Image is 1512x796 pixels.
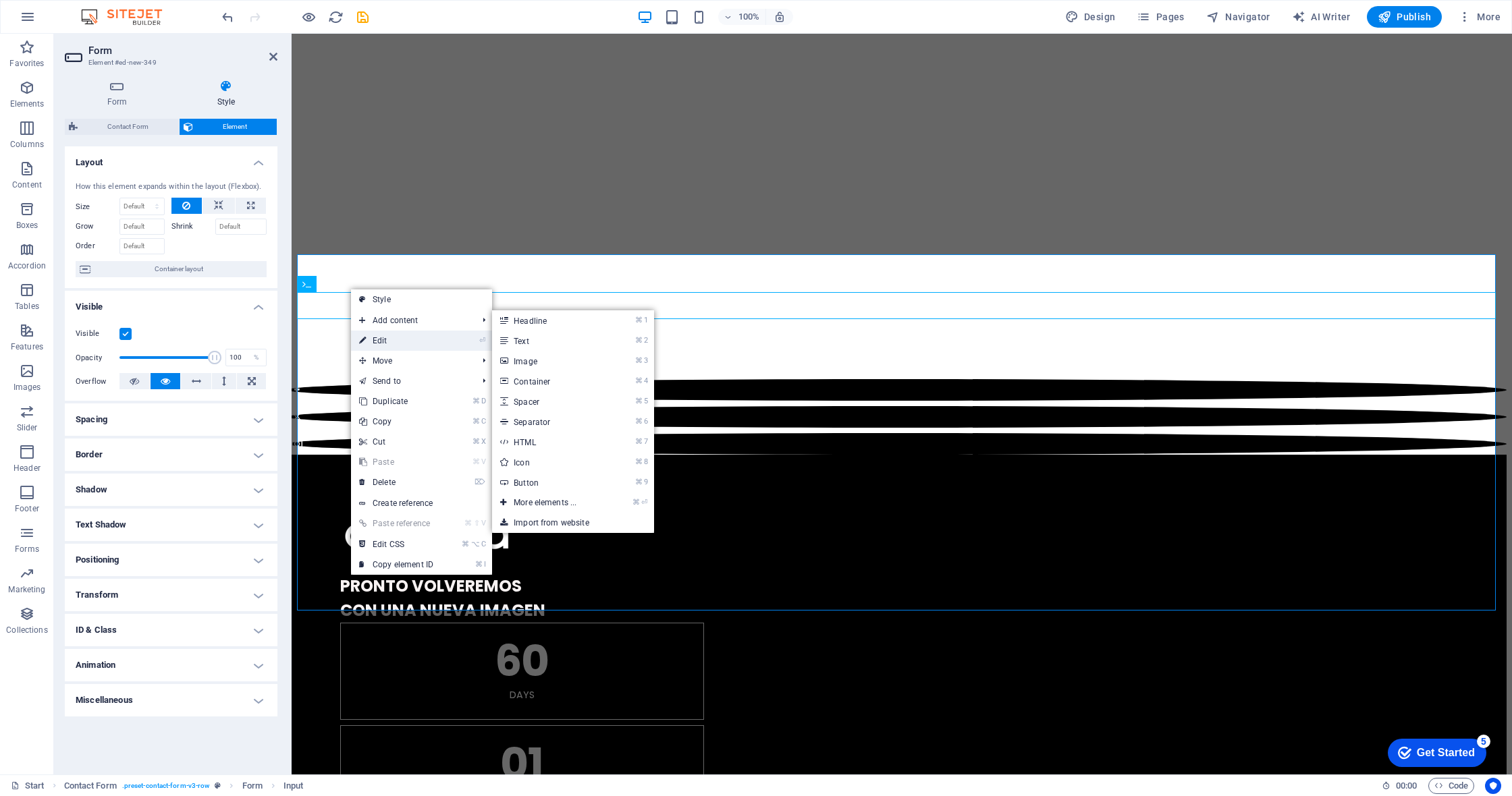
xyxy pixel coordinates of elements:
[738,9,760,25] h6: 100%
[65,438,277,471] h4: Border
[481,397,485,405] i: D
[1060,6,1121,28] button: Design
[82,119,175,135] span: Contact Form
[11,778,45,794] a: Click to cancel selection. Double-click to open Pages
[65,509,277,541] h4: Text Shadow
[474,519,480,528] i: ⇧
[354,9,371,25] button: save
[175,80,277,108] h4: Style
[15,301,39,312] p: Tables
[644,417,647,426] i: 6
[492,331,603,351] a: ⌘2Text
[78,9,179,25] img: Editor Logo
[644,397,647,405] i: 5
[351,493,492,513] a: Create reference
[220,9,236,25] i: Undo: Change email text (Ctrl+Z)
[76,181,267,193] div: How this element expands within the layout (Flexbox).
[17,422,38,433] p: Slider
[65,80,175,108] h4: Form
[351,391,441,411] a: ⌘DDuplicate
[1065,10,1116,24] span: Design
[351,472,441,492] a: ⌦Delete
[13,382,41,393] p: Images
[76,261,267,277] button: Container layout
[635,316,643,324] i: ⌘
[351,371,472,391] a: Send to
[88,45,277,57] h2: Form
[1382,778,1417,794] h6: Session time
[1206,10,1270,24] span: Navigator
[635,417,643,426] i: ⌘
[100,3,113,16] div: 5
[635,478,643,486] i: ⌘
[644,437,647,446] i: 7
[1131,6,1189,28] button: Pages
[119,219,165,235] input: Default
[1378,10,1431,24] span: Publish
[632,498,640,507] i: ⌘
[1060,6,1121,28] div: Design (Ctrl+Alt+Y)
[641,498,647,507] i: ⏎
[355,9,371,25] i: Save (Ctrl+S)
[635,457,643,466] i: ⌘
[1453,6,1506,28] button: More
[774,11,786,23] i: On resize automatically adjust zoom level to fit chosen device.
[644,376,647,385] i: 4
[8,260,46,271] p: Accordion
[171,219,215,235] label: Shrink
[464,519,472,528] i: ⌘
[492,411,603,432] a: ⌘6Separator
[644,336,647,345] i: 2
[351,555,441,575] a: ⌘ICopy element ID
[492,371,603,391] a: ⌘4Container
[64,778,117,794] span: Click to select. Double-click to edit
[197,119,273,135] span: Element
[9,58,44,69] p: Favorites
[65,403,277,436] h4: Spacing
[644,478,647,486] i: 9
[300,9,317,25] button: Click here to leave preview mode and continue editing
[351,331,441,351] a: ⏎Edit
[65,649,277,681] h4: Animation
[1396,778,1417,794] span: 00 00
[180,119,277,135] button: Element
[11,341,43,352] p: Features
[718,9,766,25] button: 100%
[76,219,119,235] label: Grow
[6,625,47,635] p: Collections
[351,432,441,452] a: ⌘XCut
[492,513,654,533] a: Import from website
[492,452,603,472] a: ⌘8Icon
[644,457,647,466] i: 8
[481,437,485,446] i: X
[484,560,485,569] i: I
[492,310,603,331] a: ⌘1Headline
[219,9,236,25] button: undo
[122,778,210,794] span: . preset-contact-form-v3-row
[65,579,277,611] h4: Transform
[351,310,472,331] span: Add content
[492,391,603,411] a: ⌘5Spacer
[119,238,165,254] input: Default
[635,376,643,385] i: ⌘
[1287,6,1356,28] button: AI Writer
[492,351,603,371] a: ⌘3Image
[8,584,45,595] p: Marketing
[328,9,344,25] i: Reload page
[481,519,485,528] i: V
[1434,778,1468,794] span: Code
[462,540,469,548] i: ⌘
[492,492,603,513] a: ⌘⏎More elements ...
[481,457,485,466] i: V
[65,291,277,315] h4: Visible
[1367,6,1442,28] button: Publish
[15,503,39,514] p: Footer
[492,432,603,452] a: ⌘7HTML
[1485,778,1501,794] button: Usercentrics
[88,57,250,69] h3: Element #ed-new-349
[481,540,485,548] i: C
[76,203,119,210] label: Size
[481,417,485,426] i: C
[492,472,603,492] a: ⌘9Button
[94,261,263,277] span: Container layout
